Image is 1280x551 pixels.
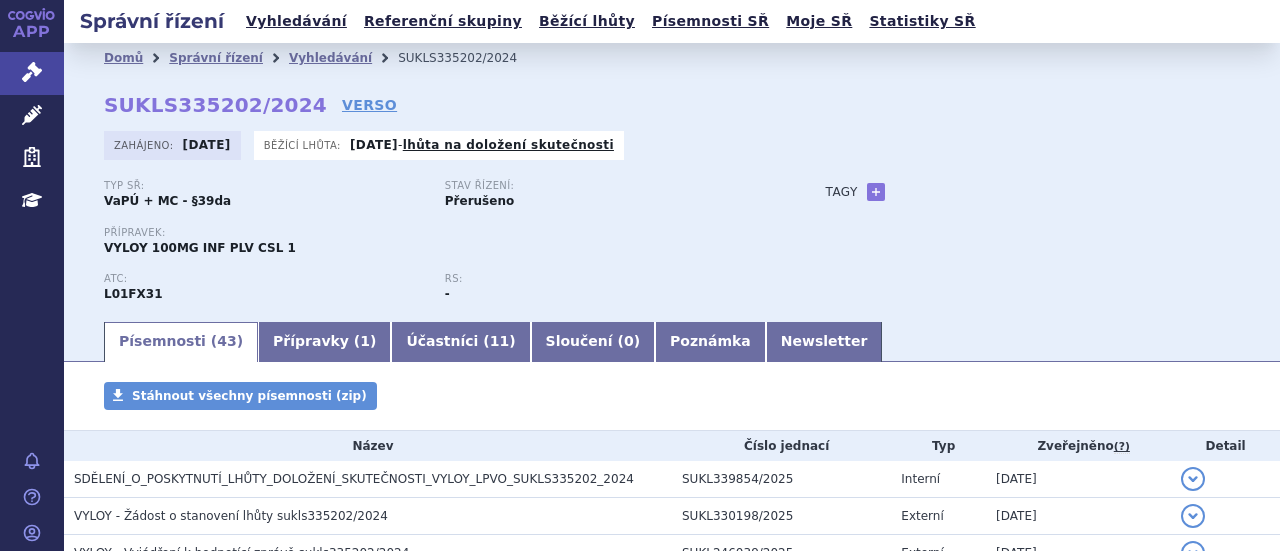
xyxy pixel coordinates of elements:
td: SUKL330198/2025 [672,498,891,535]
td: [DATE] [986,498,1171,535]
th: Typ [891,431,986,461]
a: Vyhledávání [289,51,372,65]
abbr: (?) [1114,440,1130,454]
span: Běžící lhůta: [264,137,345,153]
a: Písemnosti (43) [104,322,258,362]
strong: ZOLBETUXIMAB [104,287,163,301]
p: Typ SŘ: [104,180,425,192]
th: Název [64,431,672,461]
a: Moje SŘ [780,8,858,35]
p: RS: [445,273,766,285]
th: Číslo jednací [672,431,891,461]
a: lhůta na doložení skutečnosti [403,138,614,152]
span: Zahájeno: [114,137,177,153]
strong: [DATE] [183,138,231,152]
strong: SUKLS335202/2024 [104,93,327,117]
th: Detail [1171,431,1280,461]
a: Statistiky SŘ [863,8,981,35]
a: Správní řízení [169,51,263,65]
span: Externí [901,509,943,523]
strong: Přerušeno [445,194,514,208]
a: Referenční skupiny [358,8,528,35]
li: SUKLS335202/2024 [398,43,543,73]
a: Přípravky (1) [258,322,391,362]
button: detail [1181,467,1205,491]
span: 11 [490,333,509,349]
a: + [867,183,885,201]
span: 43 [217,333,236,349]
span: VYLOY - Žádost o stanovení lhůty sukls335202/2024 [74,509,388,523]
a: Sloučení (0) [531,322,655,362]
a: VERSO [342,95,397,115]
span: Stáhnout všechny písemnosti (zip) [132,389,367,403]
p: - [350,137,614,153]
strong: VaPÚ + MC - §39da [104,194,231,208]
a: Newsletter [766,322,883,362]
span: VYLOY 100MG INF PLV CSL 1 [104,241,296,255]
a: Běžící lhůty [533,8,641,35]
p: Stav řízení: [445,180,766,192]
h2: Správní řízení [64,7,240,35]
a: Účastníci (11) [391,322,530,362]
td: [DATE] [986,461,1171,498]
strong: [DATE] [350,138,398,152]
a: Domů [104,51,143,65]
strong: - [445,287,450,301]
th: Zveřejněno [986,431,1171,461]
span: 1 [360,333,370,349]
a: Písemnosti SŘ [646,8,775,35]
a: Poznámka [655,322,766,362]
span: 0 [624,333,634,349]
a: Stáhnout všechny písemnosti (zip) [104,382,377,410]
button: detail [1181,504,1205,528]
h3: Tagy [826,180,858,204]
a: Vyhledávání [240,8,353,35]
td: SUKL339854/2025 [672,461,891,498]
p: Přípravek: [104,227,786,239]
span: Interní [901,472,940,486]
p: ATC: [104,273,425,285]
span: SDĚLENÍ_O_POSKYTNUTÍ_LHŮTY_DOLOŽENÍ_SKUTEČNOSTI_VYLOY_LPVO_SUKLS335202_2024 [74,472,634,486]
